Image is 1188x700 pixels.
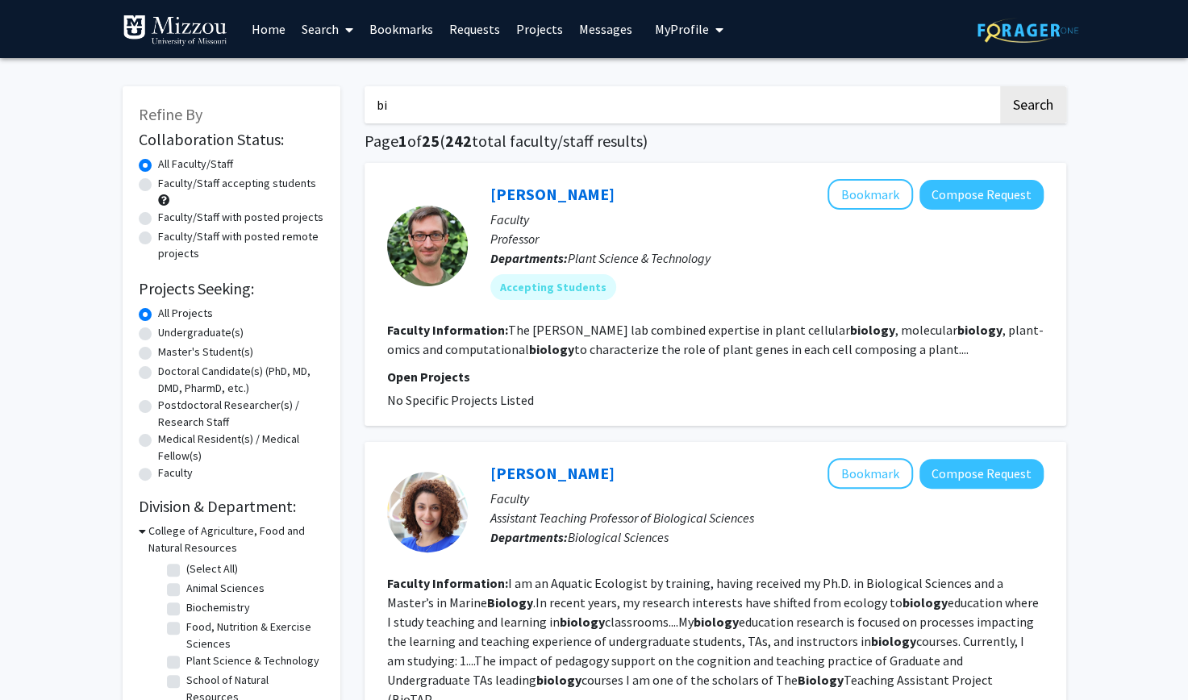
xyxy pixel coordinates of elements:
[186,580,265,597] label: Animal Sciences
[871,633,916,649] b: biology
[571,1,640,57] a: Messages
[490,210,1044,229] p: Faculty
[536,672,581,688] b: biology
[139,104,202,124] span: Refine By
[139,279,324,298] h2: Projects Seeking:
[529,341,574,357] b: biology
[798,672,844,688] b: Biology
[487,594,533,610] b: Biology
[827,458,913,489] button: Add Mitra Asgari to Bookmarks
[1000,86,1066,123] button: Search
[655,21,709,37] span: My Profile
[957,322,1003,338] b: biology
[294,1,361,57] a: Search
[490,250,568,266] b: Departments:
[186,652,319,669] label: Plant Science & Technology
[244,1,294,57] a: Home
[158,344,253,360] label: Master's Student(s)
[123,15,227,47] img: University of Missouri Logo
[158,228,324,262] label: Faculty/Staff with posted remote projects
[158,465,193,481] label: Faculty
[445,131,472,151] span: 242
[398,131,407,151] span: 1
[158,431,324,465] label: Medical Resident(s) / Medical Fellow(s)
[490,489,1044,508] p: Faculty
[694,614,739,630] b: biology
[186,619,320,652] label: Food, Nutrition & Exercise Sciences
[490,184,615,204] a: [PERSON_NAME]
[568,250,711,266] span: Plant Science & Technology
[158,156,233,173] label: All Faculty/Staff
[361,1,441,57] a: Bookmarks
[490,508,1044,527] p: Assistant Teaching Professor of Biological Sciences
[977,18,1078,43] img: ForagerOne Logo
[387,367,1044,386] p: Open Projects
[12,627,69,688] iframe: Chat
[158,324,244,341] label: Undergraduate(s)
[568,529,669,545] span: Biological Sciences
[387,322,508,338] b: Faculty Information:
[139,130,324,149] h2: Collaboration Status:
[387,392,534,408] span: No Specific Projects Listed
[422,131,440,151] span: 25
[365,131,1066,151] h1: Page of ( total faculty/staff results)
[387,575,508,591] b: Faculty Information:
[508,1,571,57] a: Projects
[186,599,250,616] label: Biochemistry
[158,397,324,431] label: Postdoctoral Researcher(s) / Research Staff
[158,209,323,226] label: Faculty/Staff with posted projects
[902,594,948,610] b: biology
[919,180,1044,210] button: Compose Request to Marc Libault
[158,175,316,192] label: Faculty/Staff accepting students
[919,459,1044,489] button: Compose Request to Mitra Asgari
[186,560,238,577] label: (Select All)
[148,523,324,556] h3: College of Agriculture, Food and Natural Resources
[139,497,324,516] h2: Division & Department:
[365,86,998,123] input: Search Keywords
[158,305,213,322] label: All Projects
[490,229,1044,248] p: Professor
[387,322,1044,357] fg-read-more: The [PERSON_NAME] lab combined expertise in plant cellular , molecular , plant-omics and computat...
[490,274,616,300] mat-chip: Accepting Students
[560,614,605,630] b: biology
[827,179,913,210] button: Add Marc Libault to Bookmarks
[158,363,324,397] label: Doctoral Candidate(s) (PhD, MD, DMD, PharmD, etc.)
[490,463,615,483] a: [PERSON_NAME]
[850,322,895,338] b: biology
[490,529,568,545] b: Departments:
[441,1,508,57] a: Requests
